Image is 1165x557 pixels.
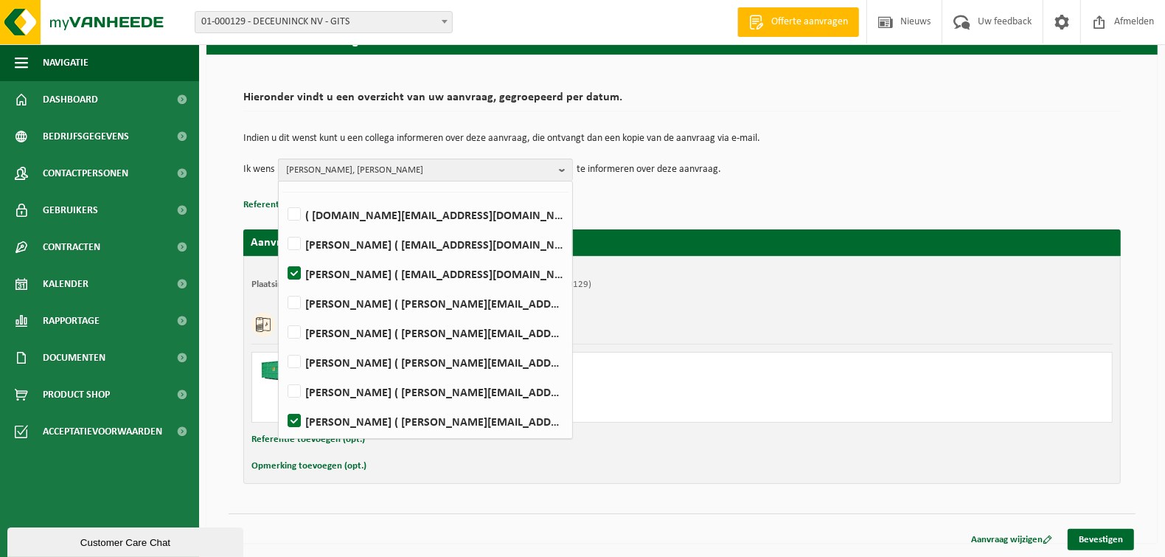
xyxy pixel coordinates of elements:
[43,339,105,376] span: Documenten
[43,266,88,302] span: Kalender
[251,237,361,249] strong: Aanvraag voor [DATE]
[577,159,721,181] p: te informeren over deze aanvraag.
[43,192,98,229] span: Gebruikers
[43,376,110,413] span: Product Shop
[285,381,565,403] label: [PERSON_NAME] ( [PERSON_NAME][EMAIL_ADDRESS][DOMAIN_NAME] )
[43,81,98,118] span: Dashboard
[737,7,859,37] a: Offerte aanvragen
[960,529,1063,550] a: Aanvraag wijzigen
[43,413,162,450] span: Acceptatievoorwaarden
[278,159,573,181] button: [PERSON_NAME], [PERSON_NAME]
[195,12,452,32] span: 01-000129 - DECEUNINCK NV - GITS
[285,410,565,432] label: [PERSON_NAME] ( [PERSON_NAME][EMAIL_ADDRESS][DOMAIN_NAME] )
[285,351,565,373] label: [PERSON_NAME] ( [PERSON_NAME][EMAIL_ADDRESS][DOMAIN_NAME] )
[285,322,565,344] label: [PERSON_NAME] ( [PERSON_NAME][EMAIL_ADDRESS][DOMAIN_NAME] )
[285,263,565,285] label: [PERSON_NAME] ( [EMAIL_ADDRESS][DOMAIN_NAME] )
[285,292,565,314] label: [PERSON_NAME] ( [PERSON_NAME][EMAIL_ADDRESS][DOMAIN_NAME] )
[43,302,100,339] span: Rapportage
[251,430,365,449] button: Referentie toevoegen (opt.)
[251,280,316,289] strong: Plaatsingsadres:
[43,155,128,192] span: Contactpersonen
[43,229,100,266] span: Contracten
[243,134,1121,144] p: Indien u dit wenst kunt u een collega informeren over deze aanvraag, die ontvangt dan een kopie v...
[251,457,366,476] button: Opmerking toevoegen (opt.)
[243,91,1121,111] h2: Hieronder vindt u een overzicht van uw aanvraag, gegroepeerd per datum.
[195,11,453,33] span: 01-000129 - DECEUNINCK NV - GITS
[768,15,852,30] span: Offerte aanvragen
[286,159,553,181] span: [PERSON_NAME], [PERSON_NAME]
[243,196,357,215] button: Referentie toevoegen (opt.)
[1068,529,1134,550] a: Bevestigen
[260,360,304,382] img: HK-XC-40-GN-00.png
[43,118,129,155] span: Bedrijfsgegevens
[7,525,246,557] iframe: chat widget
[285,204,565,226] label: ( [DOMAIN_NAME][EMAIL_ADDRESS][DOMAIN_NAME] )
[243,159,274,181] p: Ik wens
[285,233,565,255] label: [PERSON_NAME] ( [EMAIL_ADDRESS][DOMAIN_NAME] )
[43,44,88,81] span: Navigatie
